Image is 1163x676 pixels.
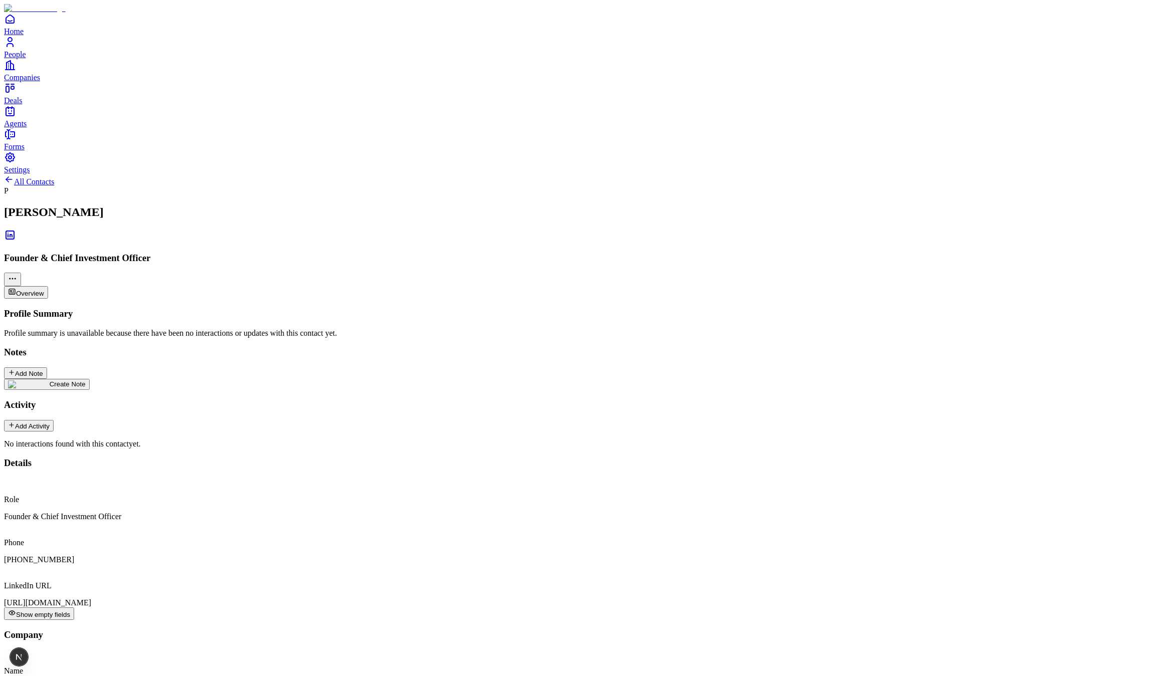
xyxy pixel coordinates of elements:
[4,205,1159,219] h2: [PERSON_NAME]
[4,82,1159,105] a: Deals
[4,286,48,299] button: Overview
[4,119,27,128] span: Agents
[4,458,1159,469] h3: Details
[4,36,1159,59] a: People
[4,59,1159,82] a: Companies
[4,151,1159,174] a: Settings
[4,308,1159,319] h3: Profile Summary
[4,598,91,607] span: [URL][DOMAIN_NAME]
[4,420,54,431] button: Add Activity
[4,555,74,564] span: [PHONE_NUMBER]
[4,379,90,390] button: create noteCreate Note
[4,666,1159,675] p: Name
[4,105,1159,128] a: Agents
[4,329,1159,338] div: Profile summary is unavailable because there have been no interactions or updates with this conta...
[4,73,40,82] span: Companies
[8,380,50,388] img: create note
[4,538,1159,547] p: Phone
[4,186,1159,195] div: P
[4,96,22,105] span: Deals
[4,142,25,151] span: Forms
[4,273,21,286] button: More actions
[50,380,86,388] span: Create Note
[4,629,1159,640] h3: Company
[4,4,66,13] img: Item Brain Logo
[4,439,1159,448] p: No interactions found with this contact yet.
[4,253,1159,264] h3: Founder & Chief Investment Officer
[4,347,1159,358] h3: Notes
[8,369,43,377] div: Add Note
[4,607,74,620] button: Show empty fields
[4,50,26,59] span: People
[4,128,1159,151] a: Forms
[4,512,121,521] span: Founder & Chief Investment Officer
[4,581,1159,590] p: LinkedIn URL
[4,177,54,186] a: All Contacts
[4,399,1159,410] h3: Activity
[4,495,1159,504] p: Role
[4,165,30,174] span: Settings
[4,367,47,379] button: Add Note
[4,27,24,36] span: Home
[4,13,1159,36] a: Home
